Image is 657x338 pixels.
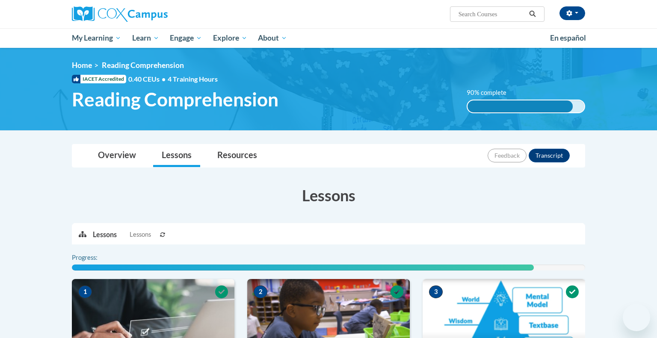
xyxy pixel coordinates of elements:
[128,74,168,84] span: 0.40 CEUs
[130,230,151,239] span: Lessons
[623,304,650,331] iframe: Button to launch messaging window
[72,61,92,70] a: Home
[66,28,127,48] a: My Learning
[258,33,287,43] span: About
[153,144,200,167] a: Lessons
[559,6,585,20] button: Account Settings
[458,9,526,19] input: Search Courses
[529,149,570,162] button: Transcript
[72,75,126,83] span: IACET Accredited
[72,88,278,111] span: Reading Comprehension
[468,100,573,112] div: 90% complete
[72,33,121,43] span: My Learning
[207,28,253,48] a: Explore
[72,185,585,206] h3: Lessons
[164,28,207,48] a: Engage
[93,230,117,239] p: Lessons
[72,6,168,22] img: Cox Campus
[467,88,516,97] label: 90% complete
[168,75,218,83] span: 4 Training Hours
[132,33,159,43] span: Learn
[526,9,539,19] button: Search
[102,61,184,70] span: Reading Comprehension
[162,75,166,83] span: •
[253,28,293,48] a: About
[59,28,598,48] div: Main menu
[254,285,267,298] span: 2
[170,33,202,43] span: Engage
[429,285,443,298] span: 3
[72,6,234,22] a: Cox Campus
[545,29,592,47] a: En español
[213,33,247,43] span: Explore
[209,144,266,167] a: Resources
[127,28,165,48] a: Learn
[550,33,586,42] span: En español
[72,253,121,262] label: Progress:
[78,285,92,298] span: 1
[89,144,145,167] a: Overview
[488,149,527,162] button: Feedback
